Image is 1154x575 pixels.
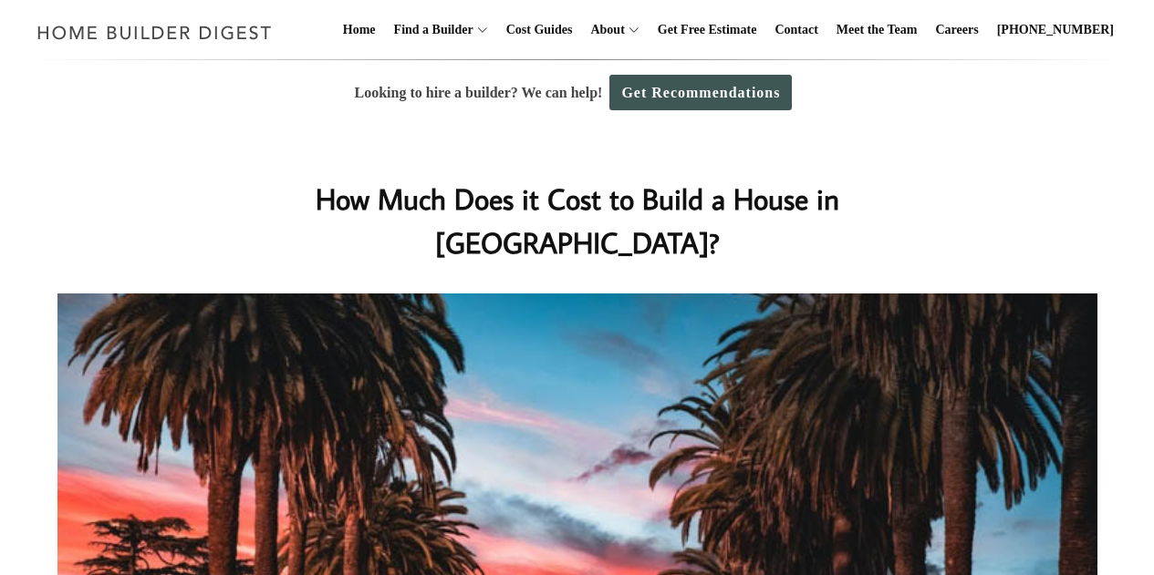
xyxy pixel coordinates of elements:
a: Cost Guides [499,1,580,59]
a: Meet the Team [829,1,925,59]
a: Get Free Estimate [650,1,764,59]
a: Find a Builder [387,1,473,59]
h1: How Much Does it Cost to Build a House in [GEOGRAPHIC_DATA]? [213,177,941,264]
a: Get Recommendations [609,75,792,110]
a: Careers [929,1,986,59]
a: About [583,1,624,59]
a: Contact [767,1,825,59]
a: [PHONE_NUMBER] [990,1,1121,59]
img: Home Builder Digest [29,15,280,50]
a: Home [336,1,383,59]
